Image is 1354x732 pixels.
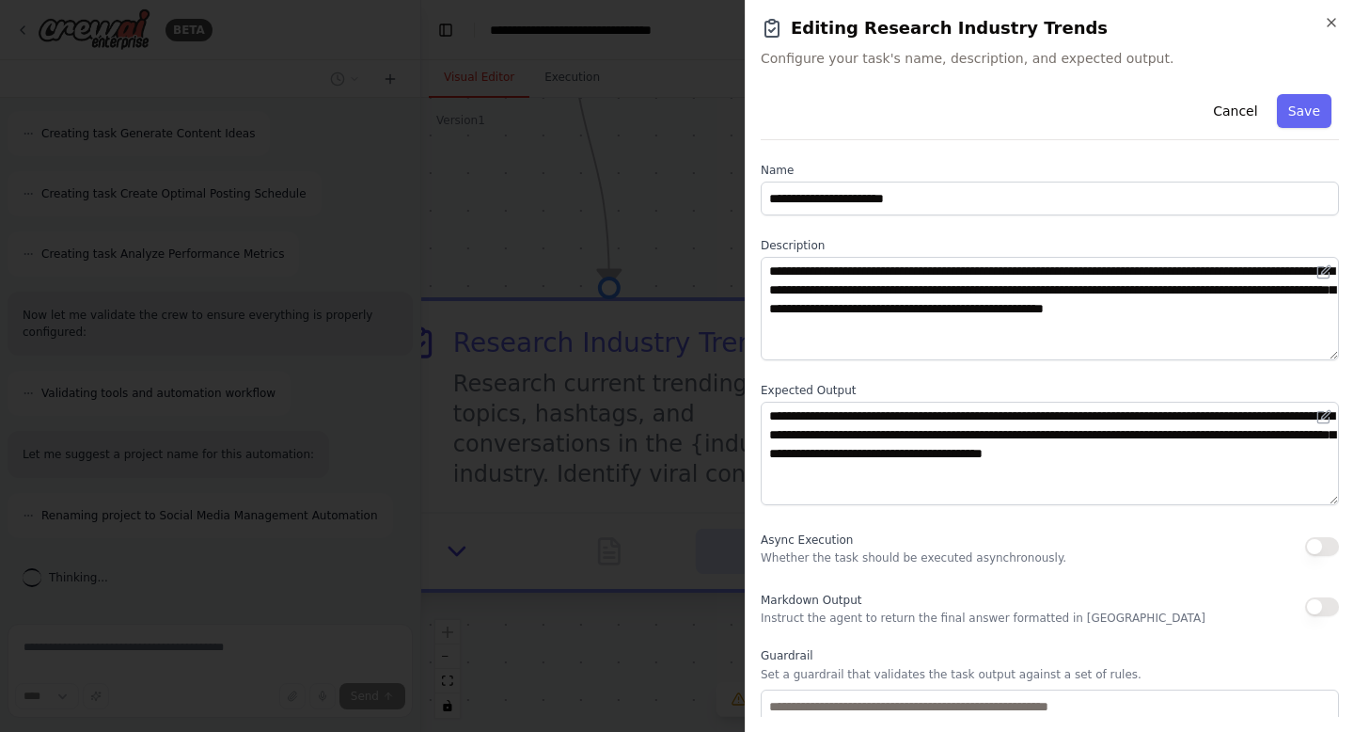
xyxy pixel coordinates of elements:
label: Expected Output [761,383,1339,398]
span: Async Execution [761,533,853,547]
label: Guardrail [761,648,1339,663]
button: Save [1277,94,1331,128]
p: Whether the task should be executed asynchronously. [761,550,1066,565]
button: Open in editor [1313,406,1335,428]
span: Configure your task's name, description, and expected output. [761,49,1339,68]
p: Instruct the agent to return the final answer formatted in [GEOGRAPHIC_DATA] [761,611,1205,626]
span: Markdown Output [761,594,861,607]
label: Description [761,238,1339,253]
button: Cancel [1202,94,1268,128]
h2: Editing Research Industry Trends [761,15,1339,41]
p: Set a guardrail that validates the task output against a set of rules. [761,667,1339,682]
label: Name [761,163,1339,178]
button: Open in editor [1313,261,1335,283]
